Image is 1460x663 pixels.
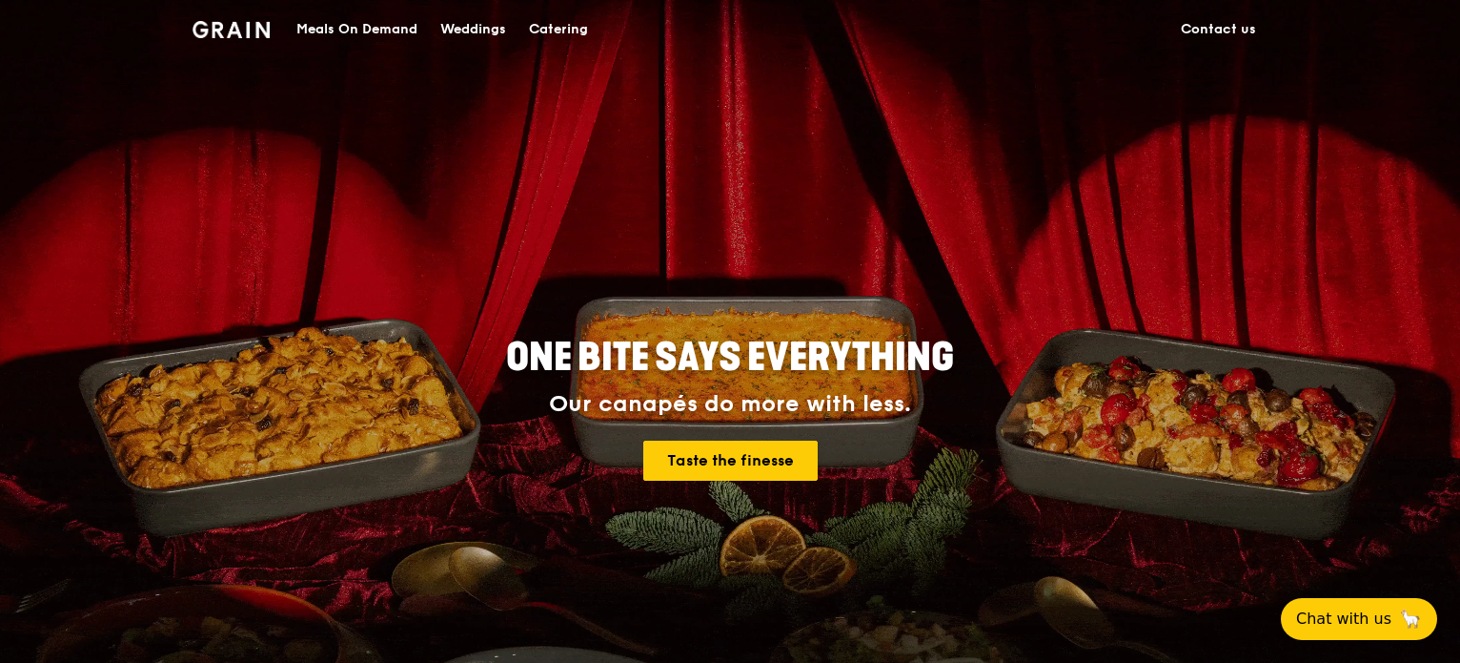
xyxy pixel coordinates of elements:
div: Meals On Demand [296,1,417,58]
div: Catering [529,1,588,58]
a: Taste the finesse [643,441,818,481]
a: Weddings [429,1,517,58]
img: Grain [193,21,270,38]
a: Contact us [1169,1,1267,58]
span: 🦙 [1399,608,1422,631]
span: ONE BITE SAYS EVERYTHING [506,335,954,381]
button: Chat with us🦙 [1281,598,1437,640]
span: Chat with us [1296,608,1391,631]
div: Weddings [440,1,506,58]
a: Catering [517,1,599,58]
div: Our canapés do more with less. [387,391,1073,418]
